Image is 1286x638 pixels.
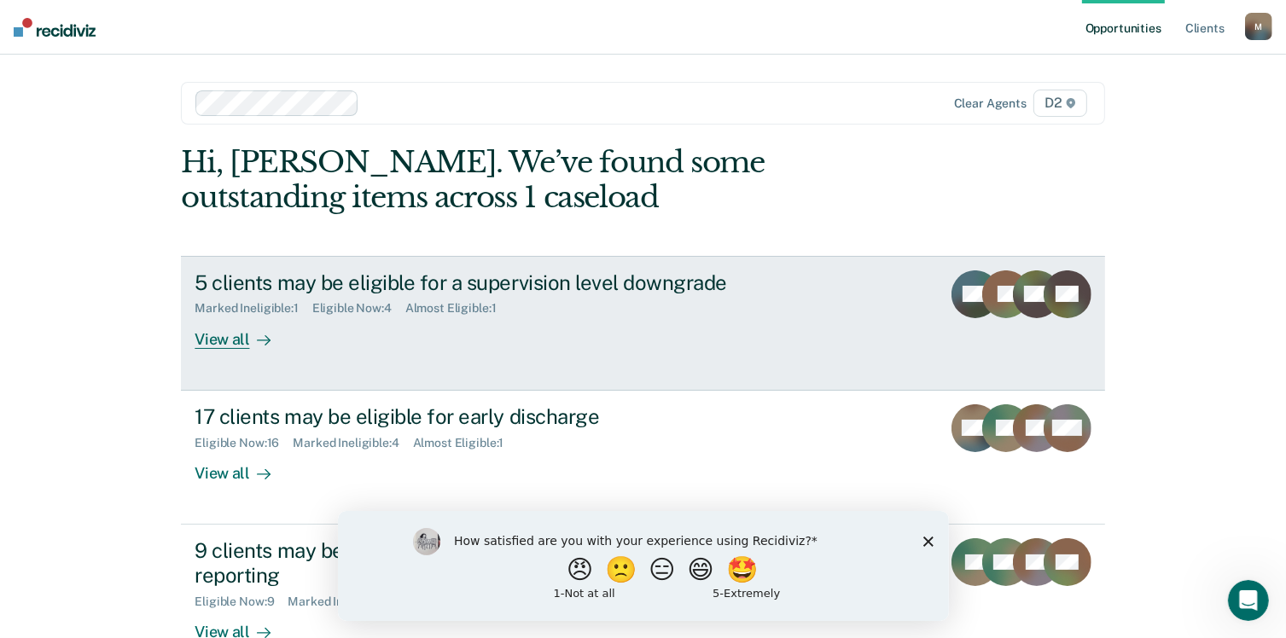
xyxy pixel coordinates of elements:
div: Eligible Now : 4 [312,301,405,316]
a: 5 clients may be eligible for a supervision level downgradeMarked Ineligible:1Eligible Now:4Almos... [181,256,1104,391]
iframe: Intercom live chat [1228,580,1269,621]
div: Almost Eligible : 1 [413,436,518,450]
div: View all [195,316,290,349]
div: 5 clients may be eligible for a supervision level downgrade [195,270,794,295]
div: Eligible Now : 9 [195,594,288,609]
div: Marked Ineligible : 4 [293,436,412,450]
div: Marked Ineligible : 1 [195,301,311,316]
iframe: Survey by Kim from Recidiviz [338,511,949,621]
button: M [1245,13,1272,40]
div: View all [195,449,290,483]
img: Recidiviz [14,18,96,37]
div: Marked Ineligible : 2 [288,594,406,609]
div: 9 clients may be eligible for downgrade to a minimum telephone reporting [195,538,794,588]
div: Clear agents [954,96,1027,111]
div: 17 clients may be eligible for early discharge [195,404,794,429]
div: Eligible Now : 16 [195,436,293,450]
div: Hi, [PERSON_NAME]. We’ve found some outstanding items across 1 caseload [181,145,920,215]
a: 17 clients may be eligible for early dischargeEligible Now:16Marked Ineligible:4Almost Eligible:1... [181,391,1104,525]
span: D2 [1033,90,1087,117]
div: Almost Eligible : 1 [405,301,510,316]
